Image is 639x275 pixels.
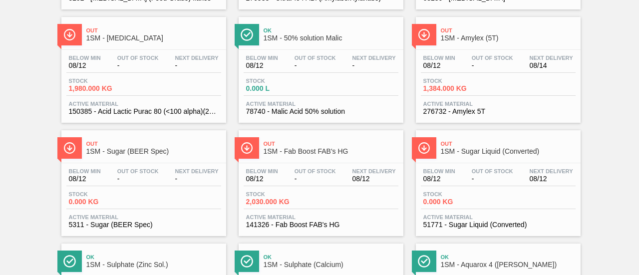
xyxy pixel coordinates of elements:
[530,175,573,183] span: 08/12
[352,55,396,61] span: Next Delivery
[246,198,316,206] span: 2,030.000 KG
[69,198,139,206] span: 0.000 KG
[246,62,278,69] span: 08/12
[69,55,101,61] span: Below Min
[352,62,396,69] span: -
[246,175,278,183] span: 08/12
[86,141,221,147] span: Out
[423,85,493,92] span: 1,384.000 KG
[175,62,219,69] span: -
[423,175,455,183] span: 08/12
[69,214,219,220] span: Active Material
[69,101,219,107] span: Active Material
[418,28,430,41] img: Ícone
[175,55,219,61] span: Next Delivery
[246,101,396,107] span: Active Material
[63,255,76,268] img: Ícone
[472,175,513,183] span: -
[86,27,221,33] span: Out
[246,78,316,84] span: Stock
[117,175,159,183] span: -
[530,55,573,61] span: Next Delivery
[69,78,139,84] span: Stock
[69,62,101,69] span: 08/12
[264,254,398,260] span: Ok
[241,142,253,154] img: Ícone
[246,55,278,61] span: Below Min
[246,168,278,174] span: Below Min
[441,148,576,155] span: 1SM - Sugar Liquid (Converted)
[295,175,336,183] span: -
[63,28,76,41] img: Ícone
[117,168,159,174] span: Out Of Stock
[441,254,576,260] span: Ok
[441,34,576,42] span: 1SM - Amylex (5T)
[86,261,221,269] span: 1SM - Sulphate (Zinc Sol.)
[408,123,586,236] a: ÍconeOut1SM - Sugar Liquid (Converted)Below Min08/12Out Of Stock-Next Delivery08/12Stock0.000 KGA...
[241,28,253,41] img: Ícone
[69,108,219,115] span: 150385 - Acid Lactic Purac 80 (<100 alpha)(25kg)
[175,175,219,183] span: -
[441,141,576,147] span: Out
[241,255,253,268] img: Ícone
[69,85,139,92] span: 1,980.000 KG
[441,27,576,33] span: Out
[246,108,396,115] span: 78740 - Malic Acid 50% solution
[264,148,398,155] span: 1SM - Fab Boost FAB's HG
[63,142,76,154] img: Ícone
[264,27,398,33] span: Ok
[423,101,573,107] span: Active Material
[69,221,219,229] span: 5311 - Sugar (BEER Spec)
[472,55,513,61] span: Out Of Stock
[423,55,455,61] span: Below Min
[264,141,398,147] span: Out
[69,191,139,197] span: Stock
[423,168,455,174] span: Below Min
[423,62,455,69] span: 08/12
[246,191,316,197] span: Stock
[423,191,493,197] span: Stock
[423,198,493,206] span: 0.000 KG
[231,123,408,236] a: ÍconeOut1SM - Fab Boost FAB's HGBelow Min08/12Out Of Stock-Next Delivery08/12Stock2,030.000 KGAct...
[472,168,513,174] span: Out Of Stock
[352,168,396,174] span: Next Delivery
[117,62,159,69] span: -
[352,175,396,183] span: 08/12
[423,108,573,115] span: 276732 - Amylex 5T
[175,168,219,174] span: Next Delivery
[423,214,573,220] span: Active Material
[423,221,573,229] span: 51771 - Sugar Liquid (Converted)
[472,62,513,69] span: -
[246,85,316,92] span: 0.000 L
[246,214,396,220] span: Active Material
[54,9,231,123] a: ÍconeOut1SM - [MEDICAL_DATA]Below Min08/12Out Of Stock-Next Delivery-Stock1,980.000 KGActive Mate...
[264,34,398,42] span: 1SM - 50% solution Malic
[117,55,159,61] span: Out Of Stock
[69,168,101,174] span: Below Min
[295,55,336,61] span: Out Of Stock
[418,255,430,268] img: Ícone
[264,261,398,269] span: 1SM - Sulphate (Calcium)
[423,78,493,84] span: Stock
[530,62,573,69] span: 08/14
[295,62,336,69] span: -
[69,175,101,183] span: 08/12
[54,123,231,236] a: ÍconeOut1SM - Sugar (BEER Spec)Below Min08/12Out Of Stock-Next Delivery-Stock0.000 KGActive Mater...
[295,168,336,174] span: Out Of Stock
[86,34,221,42] span: 1SM - Lactic Acid
[408,9,586,123] a: ÍconeOut1SM - Amylex (5T)Below Min08/12Out Of Stock-Next Delivery08/14Stock1,384.000 KGActive Mat...
[86,254,221,260] span: Ok
[246,221,396,229] span: 141326 - Fab Boost FAB's HG
[441,261,576,269] span: 1SM - Aquarox 4 (Rosemary)
[231,9,408,123] a: ÍconeOk1SM - 50% solution MalicBelow Min08/12Out Of Stock-Next Delivery-Stock0.000 LActive Materi...
[418,142,430,154] img: Ícone
[530,168,573,174] span: Next Delivery
[86,148,221,155] span: 1SM - Sugar (BEER Spec)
